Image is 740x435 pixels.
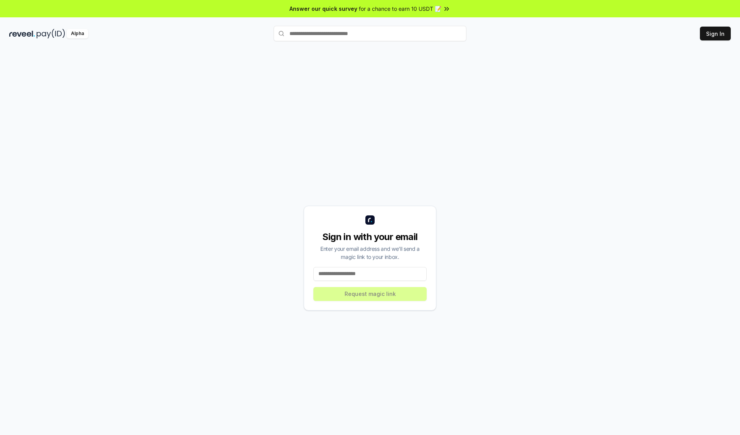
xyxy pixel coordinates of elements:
img: logo_small [365,215,375,225]
div: Alpha [67,29,88,39]
span: for a chance to earn 10 USDT 📝 [359,5,441,13]
div: Enter your email address and we’ll send a magic link to your inbox. [313,245,427,261]
span: Answer our quick survey [289,5,357,13]
div: Sign in with your email [313,231,427,243]
button: Sign In [700,27,731,40]
img: pay_id [37,29,65,39]
img: reveel_dark [9,29,35,39]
